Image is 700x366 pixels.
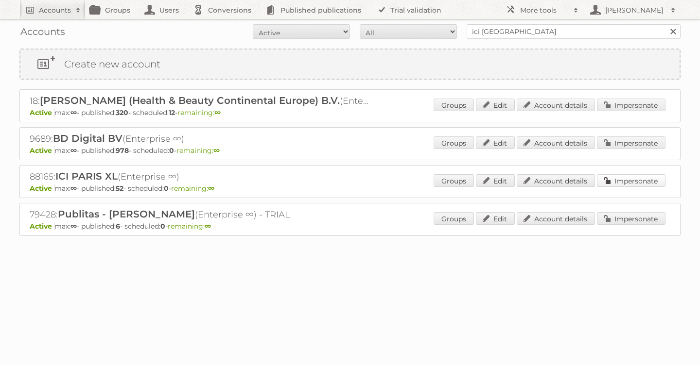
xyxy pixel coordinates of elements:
span: remaining: [168,222,211,231]
span: Active [30,222,54,231]
span: [PERSON_NAME] (Health & Beauty Continental Europe) B.V. [40,95,340,106]
h2: More tools [520,5,569,15]
h2: 79428: (Enterprise ∞) - TRIAL [30,208,370,221]
a: Create new account [20,50,680,79]
p: max: - published: - scheduled: - [30,184,670,193]
strong: 320 [116,108,128,117]
a: Groups [434,212,474,225]
span: remaining: [176,146,220,155]
strong: ∞ [205,222,211,231]
a: Edit [476,136,515,149]
p: max: - published: - scheduled: - [30,108,670,117]
a: Groups [434,99,474,111]
span: Publitas - [PERSON_NAME] [58,208,195,220]
strong: ∞ [70,108,77,117]
strong: 6 [116,222,120,231]
a: Edit [476,174,515,187]
span: ICI PARIS XL [55,170,118,182]
h2: Accounts [39,5,71,15]
h2: 18: (Enterprise ∞) [30,95,370,107]
a: Impersonate [597,174,665,187]
span: Active [30,184,54,193]
h2: 88165: (Enterprise ∞) [30,170,370,183]
a: Groups [434,174,474,187]
a: Impersonate [597,99,665,111]
a: Groups [434,136,474,149]
h2: 9689: (Enterprise ∞) [30,133,370,145]
strong: ∞ [208,184,214,193]
p: max: - published: - scheduled: - [30,146,670,155]
span: Active [30,146,54,155]
a: Account details [517,99,595,111]
a: Account details [517,174,595,187]
a: Account details [517,212,595,225]
strong: 52 [116,184,123,193]
strong: ∞ [70,184,77,193]
h2: [PERSON_NAME] [603,5,666,15]
a: Account details [517,136,595,149]
strong: 978 [116,146,129,155]
a: Edit [476,99,515,111]
a: Impersonate [597,136,665,149]
strong: 0 [169,146,174,155]
strong: ∞ [213,146,220,155]
strong: ∞ [70,222,77,231]
a: Impersonate [597,212,665,225]
p: max: - published: - scheduled: - [30,222,670,231]
strong: ∞ [70,146,77,155]
strong: 12 [169,108,175,117]
span: remaining: [177,108,221,117]
span: remaining: [171,184,214,193]
a: Edit [476,212,515,225]
span: Active [30,108,54,117]
strong: 0 [160,222,165,231]
strong: ∞ [214,108,221,117]
span: BD Digital BV [53,133,122,144]
strong: 0 [164,184,169,193]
